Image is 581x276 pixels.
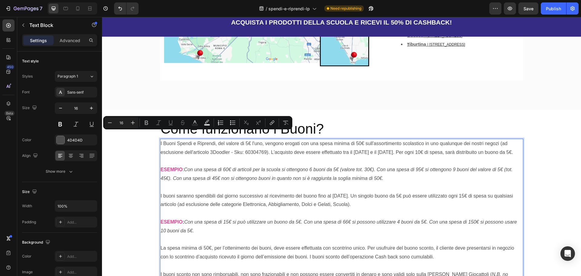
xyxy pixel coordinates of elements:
div: Size [22,188,38,196]
button: Show more [22,166,97,177]
div: Width [22,203,32,209]
div: Font [22,89,30,95]
div: Color [22,254,31,259]
div: Align [22,152,39,160]
div: Rich Text Editor. Editing area: main [58,122,421,271]
div: Size [22,104,38,112]
div: Publish [546,5,561,12]
div: Show more [46,168,74,175]
div: Styles [22,74,33,79]
span: Paragraph 1 [57,74,78,79]
p: I Buoni Spendi e Riprendi, del valore di 5€ l'uno, vengono erogati con una spesa minima di 50€ su... [59,122,421,140]
div: Color [22,137,31,143]
strong: ESEMPIO [59,150,81,155]
a: Tiburtina| [STREET_ADDRESS] [305,25,363,30]
span: spendi-e-riprendi-lp [268,5,310,12]
p: Text Block [29,22,81,29]
div: Add... [67,220,96,225]
div: Open Intercom Messenger [560,246,575,261]
p: I buoni sconto non sono rimborsabili, non sono frazionabili e non possono essere convertiti in de... [59,253,421,271]
u: | [STREET_ADDRESS] [325,25,363,30]
iframe: Design area [102,17,581,276]
div: 4D4D4D [67,138,96,143]
div: Add... [67,270,96,275]
p: Settings [30,37,47,44]
p: Advanced [60,37,80,44]
i: Con una spesa di 60€ di articoli per la scuola si ottengono 6 buoni da 5€ (valore tot. 30€). Con ... [59,150,411,164]
u: iburtina [307,25,324,30]
input: Auto [55,201,97,211]
div: Padding [22,219,36,225]
p: La spesa minima di 50€, per l’ottenimento dei buoni, deve essere effettuata con scontrino unico. ... [59,227,421,244]
span: Save [524,6,533,11]
div: Text style [22,58,39,64]
div: Background [22,238,51,247]
div: Undo/Redo [114,2,139,15]
span: Need republishing [330,6,361,11]
p: 7 [40,5,42,12]
button: Save [518,2,538,15]
div: Sans-serif [67,90,96,95]
div: Image [22,269,33,275]
h2: Come funzionano i Buoni? [58,102,421,122]
div: Beta [5,111,15,116]
p: I buoni saranno spendibili dal giorno successivo al ricevimento del buono fino al [DATE]. Un sing... [59,175,421,192]
strong: ESEMPIO [59,202,81,208]
div: Add... [67,254,96,259]
button: Paragraph 1 [55,71,97,82]
strong: : [80,202,82,208]
u: T [305,25,307,30]
p: : [59,148,421,166]
i: Con una spesa di 15€ si può utilizzare un buono da 5€. Con una spesa di 66€ si possono utilizzare... [59,202,415,216]
span: / [266,5,267,12]
button: Publish [541,2,566,15]
button: 7 [2,2,45,15]
div: 450 [6,65,15,69]
div: Editor contextual toolbar [103,116,292,129]
i: N.B. no [PERSON_NAME] Toys [59,255,406,269]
